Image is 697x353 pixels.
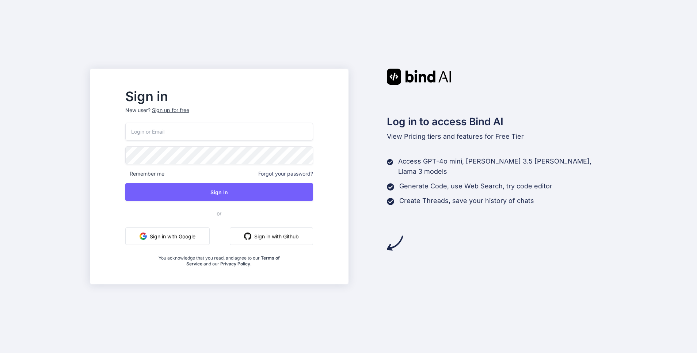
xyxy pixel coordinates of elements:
span: Forgot your password? [258,170,313,177]
button: Sign in with Github [230,227,313,245]
button: Sign in with Google [125,227,210,245]
input: Login or Email [125,123,313,141]
img: github [244,233,251,240]
button: Sign In [125,183,313,201]
p: Access GPT-4o mini, [PERSON_NAME] 3.5 [PERSON_NAME], Llama 3 models [398,156,607,177]
h2: Log in to access Bind AI [387,114,608,129]
span: View Pricing [387,133,426,140]
div: Sign up for free [152,107,189,114]
h2: Sign in [125,91,313,102]
span: or [187,204,251,222]
a: Terms of Service [186,255,280,266]
img: arrow [387,235,403,251]
p: Create Threads, save your history of chats [399,196,534,206]
p: tiers and features for Free Tier [387,131,608,142]
a: Privacy Policy. [220,261,252,266]
img: Bind AI logo [387,69,451,85]
img: google [140,233,147,240]
div: You acknowledge that you read, and agree to our and our [156,251,282,267]
p: Generate Code, use Web Search, try code editor [399,181,552,191]
p: New user? [125,107,313,123]
span: Remember me [125,170,164,177]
